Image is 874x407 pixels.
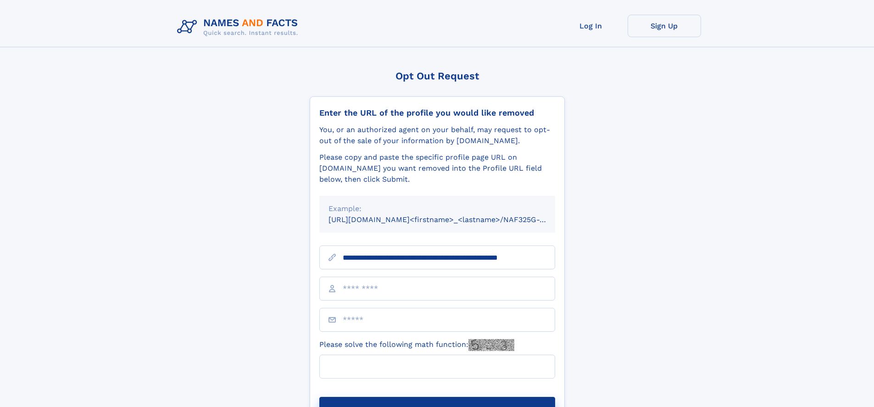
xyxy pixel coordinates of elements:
div: Opt Out Request [310,70,565,82]
a: Sign Up [628,15,701,37]
label: Please solve the following math function: [319,339,514,351]
div: Example: [328,203,546,214]
div: You, or an authorized agent on your behalf, may request to opt-out of the sale of your informatio... [319,124,555,146]
div: Enter the URL of the profile you would like removed [319,108,555,118]
img: Logo Names and Facts [173,15,306,39]
small: [URL][DOMAIN_NAME]<firstname>_<lastname>/NAF325G-xxxxxxxx [328,215,573,224]
a: Log In [554,15,628,37]
div: Please copy and paste the specific profile page URL on [DOMAIN_NAME] you want removed into the Pr... [319,152,555,185]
